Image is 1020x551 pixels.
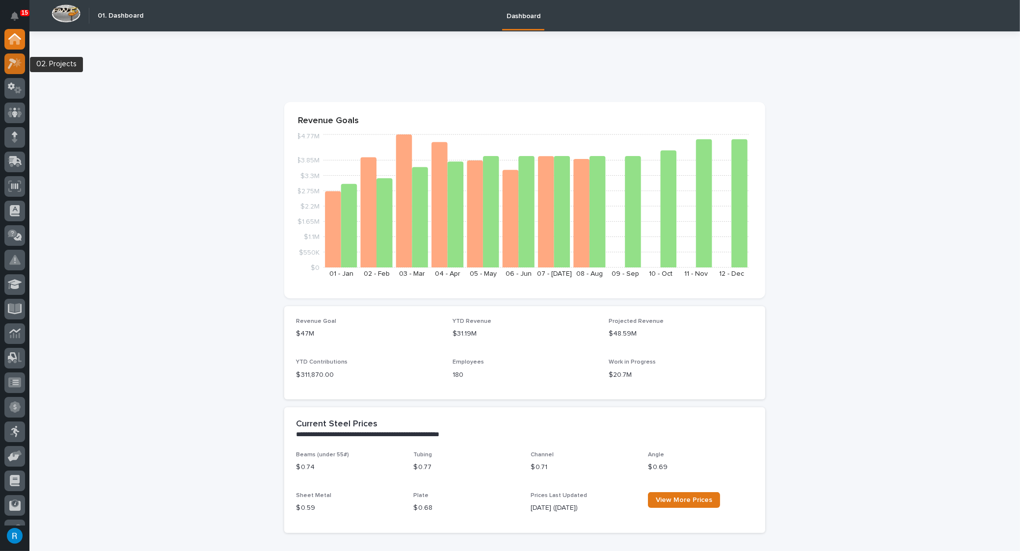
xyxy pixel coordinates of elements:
span: Prices Last Updated [531,493,587,499]
button: Notifications [4,6,25,26]
p: [DATE] ([DATE]) [531,503,636,513]
text: 11 - Nov [685,270,708,277]
text: 10 - Oct [649,270,672,277]
p: $ 0.74 [296,462,402,472]
tspan: $3.3M [300,173,320,180]
span: Plate [413,493,429,499]
p: $ 0.71 [531,462,636,472]
tspan: $550K [299,249,320,256]
tspan: $3.85M [296,157,320,164]
p: Revenue Goals [298,116,752,127]
p: 180 [453,370,597,380]
p: $ 0.68 [413,503,519,513]
span: Revenue Goal [296,318,336,324]
p: $ 0.69 [648,462,753,472]
p: $47M [296,329,441,339]
p: $20.7M [609,370,753,380]
span: Tubing [413,452,432,458]
tspan: $2.2M [300,203,320,210]
text: 12 - Dec [719,270,744,277]
tspan: $1.65M [297,219,320,226]
p: $ 0.59 [296,503,402,513]
text: 02 - Feb [364,270,390,277]
button: users-avatar [4,525,25,546]
h2: 01. Dashboard [98,12,143,20]
span: Beams (under 55#) [296,452,349,458]
span: Channel [531,452,554,458]
text: 07 - [DATE] [537,270,572,277]
p: $ 311,870.00 [296,370,441,380]
span: Projected Revenue [609,318,664,324]
text: 09 - Sep [612,270,639,277]
span: YTD Contributions [296,359,348,365]
span: Angle [648,452,664,458]
tspan: $2.75M [297,188,320,195]
text: 06 - Jun [506,270,532,277]
p: $48.59M [609,329,753,339]
a: View More Prices [648,492,720,508]
tspan: $1.1M [304,234,320,241]
text: 03 - Mar [399,270,425,277]
text: 05 - May [470,270,497,277]
p: 15 [22,9,28,16]
span: Employees [453,359,484,365]
h2: Current Steel Prices [296,419,377,430]
span: YTD Revenue [453,318,491,324]
img: Workspace Logo [52,4,81,23]
tspan: $0 [311,264,320,271]
tspan: $4.77M [296,133,320,140]
span: View More Prices [656,497,712,503]
span: Sheet Metal [296,493,331,499]
span: Work in Progress [609,359,656,365]
p: $ 0.77 [413,462,519,472]
div: Notifications15 [12,12,25,27]
text: 01 - Jan [329,270,353,277]
text: 04 - Apr [435,270,460,277]
p: $31.19M [453,329,597,339]
text: 08 - Aug [577,270,603,277]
